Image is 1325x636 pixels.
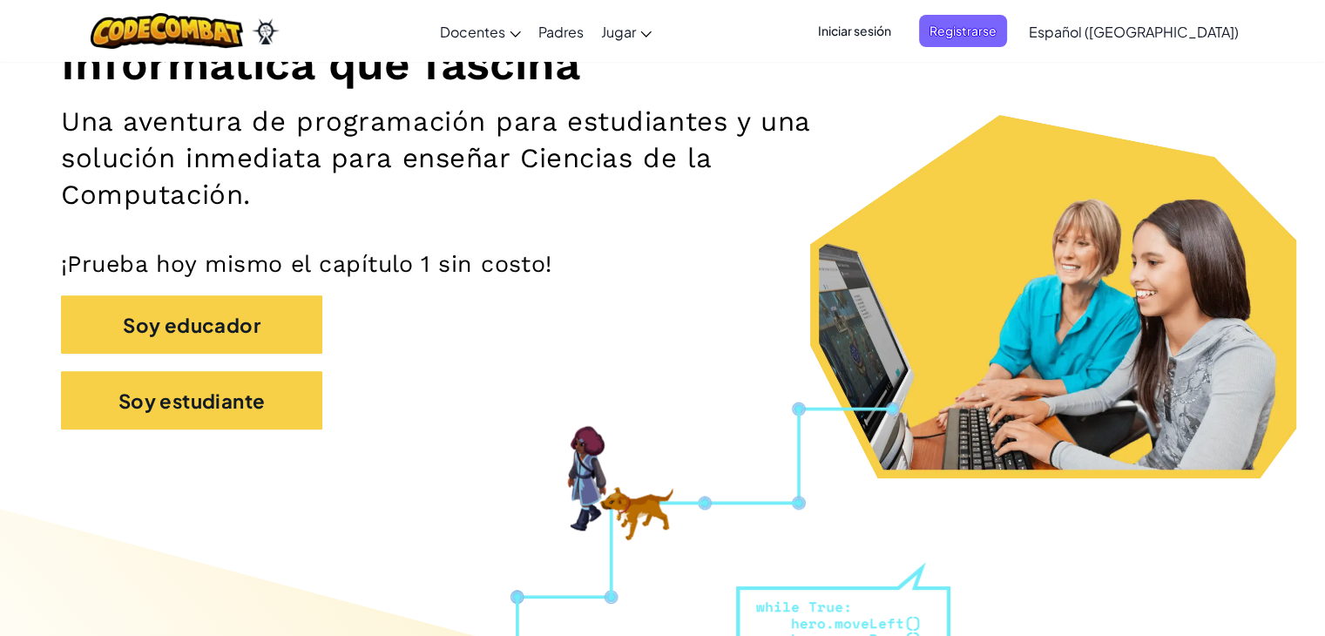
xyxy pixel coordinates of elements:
img: Ozaria [252,18,280,44]
img: Logotipo de CodeCombat [91,13,243,49]
font: Soy educador [123,314,260,338]
font: Informática que fascina [61,37,580,90]
button: Soy estudiante [61,371,322,430]
font: ¡Prueba hoy mismo el capítulo 1 sin costo! [61,250,552,277]
font: Iniciar sesión [818,23,891,38]
font: Padres [538,23,584,41]
font: Soy estudiante [118,389,266,413]
a: Docentes [431,8,530,55]
a: Jugar [592,8,660,55]
font: Docentes [440,23,505,41]
font: Español ([GEOGRAPHIC_DATA]) [1029,23,1239,41]
a: Español ([GEOGRAPHIC_DATA]) [1020,8,1247,55]
button: Registrarse [919,15,1007,47]
button: Soy educador [61,295,322,354]
font: Jugar [601,23,636,41]
button: Iniciar sesión [808,15,902,47]
font: Una aventura de programación para estudiantes y una solución inmediata para enseñar Ciencias de l... [61,105,810,212]
a: Padres [530,8,592,55]
font: Registrarse [930,23,997,38]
